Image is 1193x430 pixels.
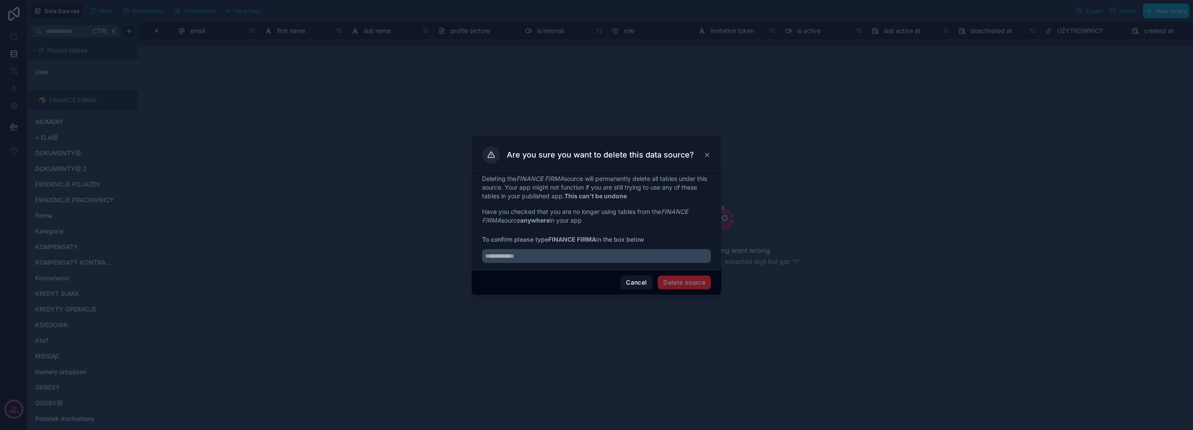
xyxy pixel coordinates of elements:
[520,217,550,224] strong: anywhere
[564,192,627,200] strong: This can't be undone
[482,235,711,244] span: To confirm please type in the box below
[482,207,711,225] p: Have you checked that you are no longer using tables from the source in your app
[516,175,564,182] em: FINANCE FIRMA
[620,276,652,289] button: Cancel
[482,174,711,200] p: Deleting the source will permanently delete all tables under this source. Your app might not func...
[507,150,694,160] h3: Are you sure you want to delete this data source?
[548,236,596,243] strong: FINANCE FIRMA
